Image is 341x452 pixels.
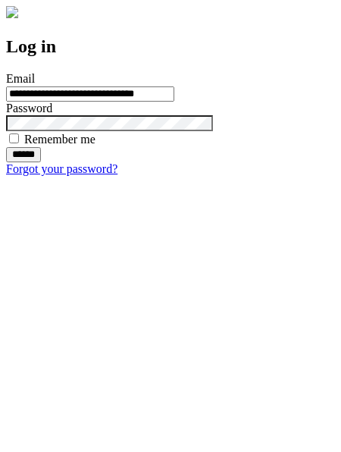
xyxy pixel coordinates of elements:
[6,36,335,57] h2: Log in
[24,133,95,146] label: Remember me
[6,102,52,115] label: Password
[6,6,18,18] img: logo-4e3dc11c47720685a147b03b5a06dd966a58ff35d612b21f08c02c0306f2b779.png
[6,162,117,175] a: Forgot your password?
[6,72,35,85] label: Email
